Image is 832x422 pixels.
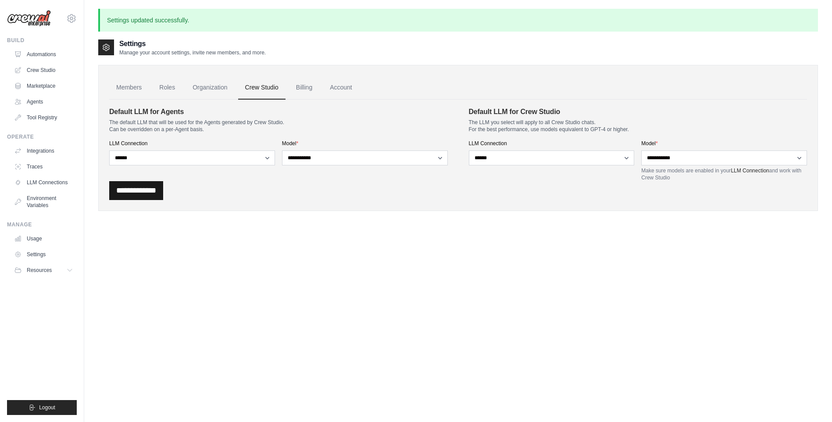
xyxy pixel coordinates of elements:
button: Resources [11,263,77,277]
p: The default LLM that will be used for the Agents generated by Crew Studio. Can be overridden on a... [109,119,448,133]
a: LLM Connections [11,175,77,190]
a: Billing [289,76,319,100]
a: Integrations [11,144,77,158]
button: Logout [7,400,77,415]
a: Crew Studio [238,76,286,100]
a: Settings [11,247,77,261]
img: Logo [7,10,51,27]
a: Traces [11,160,77,174]
label: LLM Connection [469,140,635,147]
p: Manage your account settings, invite new members, and more. [119,49,266,56]
a: LLM Connection [731,168,769,174]
a: Members [109,76,149,100]
a: Usage [11,232,77,246]
span: Logout [39,404,55,411]
a: Crew Studio [11,63,77,77]
a: Agents [11,95,77,109]
label: Model [282,140,448,147]
div: Build [7,37,77,44]
p: The LLM you select will apply to all Crew Studio chats. For the best performance, use models equi... [469,119,807,133]
h4: Default LLM for Agents [109,107,448,117]
div: Operate [7,133,77,140]
a: Environment Variables [11,191,77,212]
a: Account [323,76,359,100]
a: Roles [152,76,182,100]
a: Automations [11,47,77,61]
span: Resources [27,267,52,274]
a: Tool Registry [11,111,77,125]
a: Organization [186,76,234,100]
h2: Settings [119,39,266,49]
a: Marketplace [11,79,77,93]
p: Settings updated successfully. [98,9,818,32]
h4: Default LLM for Crew Studio [469,107,807,117]
p: Make sure models are enabled in your and work with Crew Studio [641,167,807,181]
label: Model [641,140,807,147]
label: LLM Connection [109,140,275,147]
div: Manage [7,221,77,228]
